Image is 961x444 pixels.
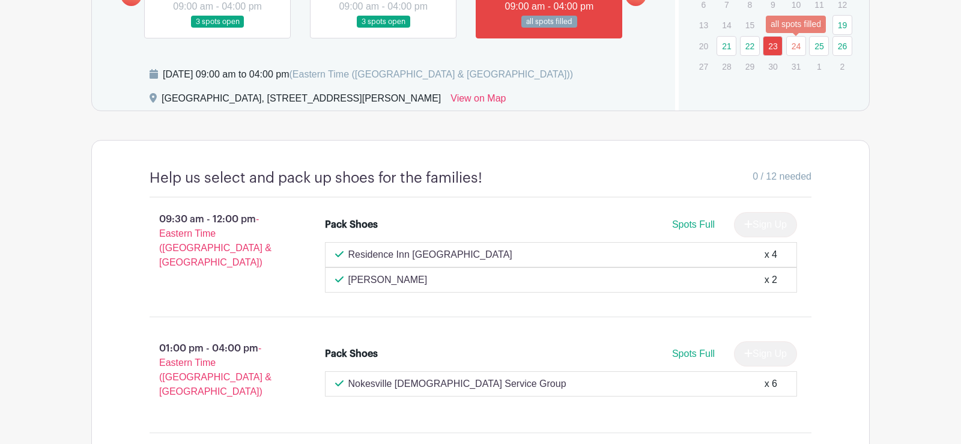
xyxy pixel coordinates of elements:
p: 15 [740,16,760,34]
p: Residence Inn [GEOGRAPHIC_DATA] [348,248,512,262]
span: 0 / 12 needed [753,169,811,184]
span: Spots Full [672,219,715,230]
div: x 4 [765,248,777,262]
div: Pack Shoes [325,217,378,232]
p: Nokesville [DEMOGRAPHIC_DATA] Service Group [348,377,566,391]
p: 14 [717,16,736,34]
a: 21 [717,36,736,56]
p: 09:30 am - 12:00 pm [130,207,306,275]
span: - Eastern Time ([GEOGRAPHIC_DATA] & [GEOGRAPHIC_DATA]) [159,214,271,267]
div: all spots filled [766,16,826,33]
p: 31 [786,57,806,76]
p: 27 [694,57,714,76]
a: 26 [832,36,852,56]
p: 01:00 pm - 04:00 pm [130,336,306,404]
p: 20 [694,37,714,55]
h4: Help us select and pack up shoes for the families! [150,169,482,187]
div: x 2 [765,273,777,287]
a: 23 [763,36,783,56]
p: [PERSON_NAME] [348,273,428,287]
span: - Eastern Time ([GEOGRAPHIC_DATA] & [GEOGRAPHIC_DATA]) [159,343,271,397]
div: x 6 [765,377,777,391]
span: Spots Full [672,348,715,359]
a: View on Map [450,91,506,111]
div: [GEOGRAPHIC_DATA], [STREET_ADDRESS][PERSON_NAME] [162,91,441,111]
a: 25 [809,36,829,56]
a: 24 [786,36,806,56]
span: (Eastern Time ([GEOGRAPHIC_DATA] & [GEOGRAPHIC_DATA])) [289,69,573,79]
a: 22 [740,36,760,56]
div: [DATE] 09:00 am to 04:00 pm [163,67,573,82]
p: 16 [763,16,783,34]
p: 1 [809,57,829,76]
p: 30 [763,57,783,76]
a: 19 [832,15,852,35]
div: Pack Shoes [325,347,378,361]
p: 2 [832,57,852,76]
p: 28 [717,57,736,76]
p: 13 [694,16,714,34]
p: 29 [740,57,760,76]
